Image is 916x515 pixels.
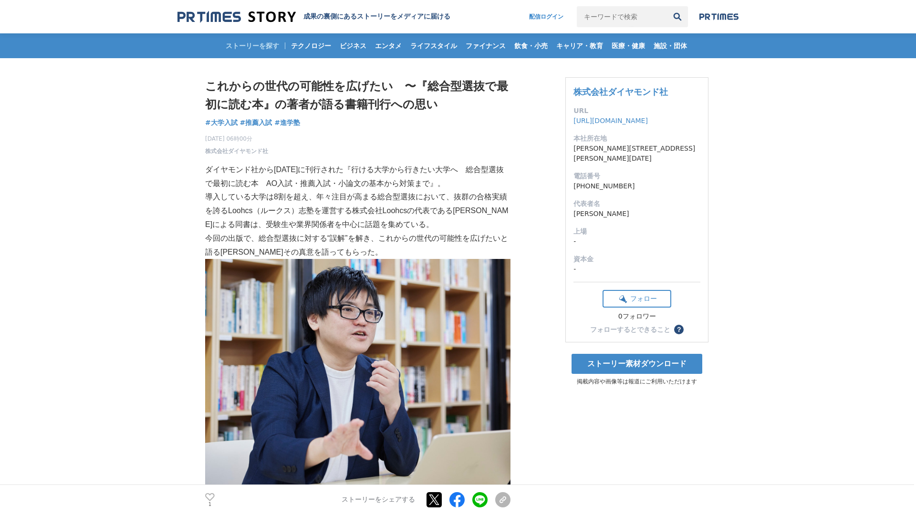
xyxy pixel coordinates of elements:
a: 医療・健康 [608,33,649,58]
p: 掲載内容や画像等は報道にご利用いただけます [565,378,708,386]
a: ストーリー素材ダウンロード [572,354,702,374]
span: #推薦入試 [240,118,272,127]
h2: 成果の裏側にあるストーリーをメディアに届ける [303,12,450,21]
img: thumbnail_a1e42290-8c5b-11f0-9be3-074a6b9b5375.jpg [205,259,510,484]
a: キャリア・教育 [552,33,607,58]
dt: 電話番号 [573,171,700,181]
span: 医療・健康 [608,41,649,50]
dt: 代表者名 [573,199,700,209]
a: ファイナンス [462,33,510,58]
p: 1 [205,502,215,507]
dt: URL [573,106,700,116]
a: エンタメ [371,33,406,58]
a: 株式会社ダイヤモンド社 [573,87,668,97]
span: 飲食・小売 [510,41,552,50]
span: ビジネス [336,41,370,50]
span: ライフスタイル [406,41,461,50]
a: テクノロジー [287,33,335,58]
p: ストーリーをシェアする [342,496,415,505]
dd: [PHONE_NUMBER] [573,181,700,191]
span: エンタメ [371,41,406,50]
a: 配信ログイン [520,6,573,27]
div: フォローするとできること [590,326,670,333]
dd: [PERSON_NAME][STREET_ADDRESS][PERSON_NAME][DATE] [573,144,700,164]
span: 施設・団体 [650,41,691,50]
dt: 上場 [573,227,700,237]
dt: 本社所在地 [573,134,700,144]
a: #大学入試 [205,118,238,128]
dt: 資本金 [573,254,700,264]
dd: [PERSON_NAME] [573,209,700,219]
a: #進学塾 [274,118,300,128]
img: 成果の裏側にあるストーリーをメディアに届ける [177,10,296,23]
span: ファイナンス [462,41,510,50]
a: ビジネス [336,33,370,58]
a: 施設・団体 [650,33,691,58]
a: [URL][DOMAIN_NAME] [573,117,648,124]
a: 株式会社ダイヤモンド社 [205,147,268,155]
button: フォロー [603,290,671,308]
span: ？ [676,326,682,333]
div: 0フォロワー [603,312,671,321]
a: 成果の裏側にあるストーリーをメディアに届ける 成果の裏側にあるストーリーをメディアに届ける [177,10,450,23]
a: ライフスタイル [406,33,461,58]
p: 導入している大学は8割を超え、年々注目が高まる総合型選抜において、抜群の合格実績を誇るLoohcs（ルークス）志塾を運営する株式会社Loohcsの代表である[PERSON_NAME]による同書は... [205,190,510,231]
p: 今回の出版で、総合型選抜に対する“誤解”を解き、これからの世代の可能性を広げたいと語る[PERSON_NAME]その真意を語ってもらった。 [205,232,510,259]
input: キーワードで検索 [577,6,667,27]
dd: - [573,264,700,274]
span: #進学塾 [274,118,300,127]
span: キャリア・教育 [552,41,607,50]
img: prtimes [699,13,739,21]
p: ダイヤモンド社から[DATE]に刊行された『行ける大学から行きたい大学へ 総合型選抜で最初に読む本 AO入試・推薦入試・小論文の基本から対策まで』。 [205,163,510,191]
span: #大学入試 [205,118,238,127]
dd: - [573,237,700,247]
a: 飲食・小売 [510,33,552,58]
span: テクノロジー [287,41,335,50]
a: #推薦入試 [240,118,272,128]
button: 検索 [667,6,688,27]
span: [DATE] 06時00分 [205,134,268,143]
h1: これからの世代の可能性を広げたい 〜『総合型選抜で最初に読む本』の著者が語る書籍刊⾏への思い [205,77,510,114]
button: ？ [674,325,684,334]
